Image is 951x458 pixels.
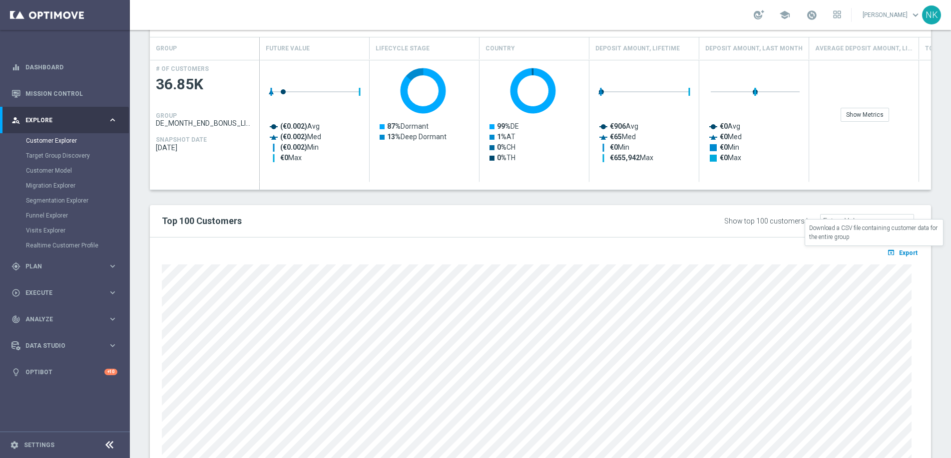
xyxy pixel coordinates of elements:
[720,143,728,151] tspan: €0
[11,116,108,125] div: Explore
[280,133,307,141] tspan: (€0.002)
[25,343,108,349] span: Data Studio
[104,369,117,375] div: +10
[720,143,739,151] text: Min
[280,154,302,162] text: Max
[720,122,740,130] text: Avg
[610,154,653,162] text: Max
[26,178,129,193] div: Migration Explorer
[25,80,117,107] a: Mission Control
[156,65,209,72] h4: # OF CUSTOMERS
[497,154,506,162] tspan: 0%
[26,148,129,163] div: Target Group Discovery
[26,208,129,223] div: Funnel Explorer
[485,40,515,57] h4: Country
[779,9,790,20] span: school
[387,133,401,141] tspan: 13%
[108,314,117,324] i: keyboard_arrow_right
[26,197,104,205] a: Segmentation Explorer
[280,154,288,162] tspan: €0
[156,40,177,57] h4: GROUP
[11,315,20,324] i: track_changes
[156,136,207,143] h4: SNAPSHOT DATE
[11,262,108,271] div: Plan
[156,144,254,152] span: 2025-09-29
[26,167,104,175] a: Customer Model
[26,227,104,234] a: Visits Explorer
[720,122,728,130] tspan: €0
[720,133,742,141] text: Med
[497,133,515,141] text: AT
[11,315,118,323] button: track_changes Analyze keyboard_arrow_right
[610,133,636,141] text: Med
[899,249,918,256] span: Export
[26,212,104,220] a: Funnel Explorer
[11,116,118,124] button: person_search Explore keyboard_arrow_right
[156,112,177,119] h4: GROUP
[280,143,307,152] tspan: (€0.002)
[108,115,117,125] i: keyboard_arrow_right
[11,359,117,385] div: Optibot
[266,40,310,57] h4: Future Value
[11,90,118,98] div: Mission Control
[497,143,515,151] text: CH
[11,63,118,71] button: equalizer Dashboard
[724,217,814,226] div: Show top 100 customers by
[610,122,638,130] text: Avg
[610,154,640,162] tspan: €655,942
[610,143,618,151] tspan: €0
[26,152,104,160] a: Target Group Discovery
[11,289,118,297] div: play_circle_outline Execute keyboard_arrow_right
[497,154,515,162] text: TH
[610,122,626,130] tspan: €906
[25,316,108,322] span: Analyze
[280,143,319,152] text: Min
[150,60,260,182] div: Press SPACE to select this row.
[595,40,680,57] h4: Deposit Amount, Lifetime
[705,40,803,57] h4: Deposit Amount, Last Month
[11,368,20,377] i: lightbulb
[11,63,20,72] i: equalizer
[25,117,108,123] span: Explore
[25,359,104,385] a: Optibot
[886,246,919,259] button: open_in_browser Export
[387,133,447,141] text: Deep Dormant
[26,137,104,145] a: Customer Explorer
[26,241,104,249] a: Realtime Customer Profile
[610,133,622,141] tspan: €65
[910,9,921,20] span: keyboard_arrow_down
[841,108,889,122] div: Show Metrics
[26,238,129,253] div: Realtime Customer Profile
[11,80,117,107] div: Mission Control
[11,288,108,297] div: Execute
[26,223,129,238] div: Visits Explorer
[11,341,108,350] div: Data Studio
[11,368,118,376] button: lightbulb Optibot +10
[280,122,320,131] text: Avg
[497,122,519,130] text: DE
[26,163,129,178] div: Customer Model
[11,262,118,270] button: gps_fixed Plan keyboard_arrow_right
[11,262,20,271] i: gps_fixed
[280,122,307,131] tspan: (€0.002)
[720,133,728,141] tspan: €0
[11,116,20,125] i: person_search
[862,7,922,22] a: [PERSON_NAME]keyboard_arrow_down
[376,40,430,57] h4: Lifecycle Stage
[815,40,913,57] h4: Average Deposit Amount, Lifetime
[156,119,254,127] span: DE_MONTH_END_BONUS_LIST
[720,154,728,162] tspan: €0
[25,263,108,269] span: Plan
[497,143,506,151] tspan: 0%
[497,122,510,130] tspan: 99%
[11,342,118,350] button: Data Studio keyboard_arrow_right
[11,315,108,324] div: Analyze
[11,288,20,297] i: play_circle_outline
[108,288,117,297] i: keyboard_arrow_right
